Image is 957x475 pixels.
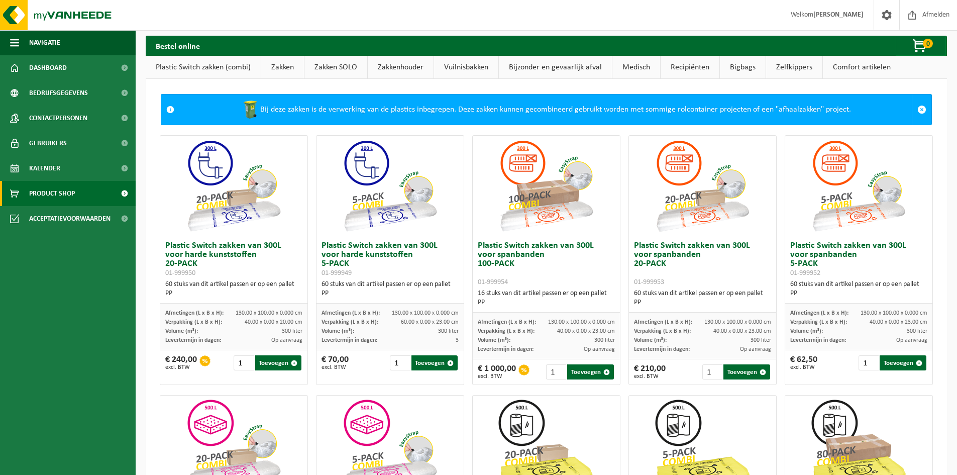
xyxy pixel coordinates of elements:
h3: Plastic Switch zakken van 300L voor harde kunststoffen 5-PACK [322,241,459,277]
div: PP [322,289,459,298]
span: 40.00 x 0.00 x 23.00 cm [557,328,615,334]
input: 1 [702,364,722,379]
button: Toevoegen [411,355,458,370]
span: 130.00 x 100.00 x 0.000 cm [861,310,927,316]
span: Op aanvraag [584,346,615,352]
span: Bedrijfsgegevens [29,80,88,106]
input: 1 [234,355,254,370]
span: Verpakking (L x B x H): [165,319,222,325]
button: Toevoegen [880,355,926,370]
span: 300 liter [594,337,615,343]
span: Op aanvraag [740,346,771,352]
span: Navigatie [29,30,60,55]
span: 40.00 x 0.00 x 23.00 cm [870,319,927,325]
div: 60 stuks van dit artikel passen er op een pallet [322,280,459,298]
span: 300 liter [282,328,302,334]
a: Zakken SOLO [304,56,367,79]
span: Op aanvraag [271,337,302,343]
span: Volume (m³): [478,337,510,343]
a: Comfort artikelen [823,56,901,79]
button: Toevoegen [255,355,302,370]
img: 01-999953 [652,136,753,236]
h3: Plastic Switch zakken van 300L voor spanbanden 20-PACK [634,241,771,287]
a: Bigbags [720,56,766,79]
span: Volume (m³): [790,328,823,334]
span: Levertermijn in dagen: [634,346,690,352]
span: Afmetingen (L x B x H): [634,319,692,325]
div: PP [165,289,302,298]
span: Verpakking (L x B x H): [634,328,691,334]
span: 300 liter [907,328,927,334]
div: € 62,50 [790,355,817,370]
img: 01-999950 [183,136,284,236]
span: 40.00 x 0.00 x 20.00 cm [245,319,302,325]
span: excl. BTW [322,364,349,370]
span: 300 liter [751,337,771,343]
button: Toevoegen [723,364,770,379]
input: 1 [859,355,879,370]
strong: [PERSON_NAME] [813,11,864,19]
a: Bijzonder en gevaarlijk afval [499,56,612,79]
span: Gebruikers [29,131,67,156]
span: 130.00 x 100.00 x 0.000 cm [392,310,459,316]
a: Vuilnisbakken [434,56,498,79]
span: Volume (m³): [165,328,198,334]
span: 01-999950 [165,269,195,277]
span: Afmetingen (L x B x H): [478,319,536,325]
span: Afmetingen (L x B x H): [790,310,848,316]
span: Afmetingen (L x B x H): [165,310,224,316]
div: € 1 000,00 [478,364,516,379]
span: Volume (m³): [634,337,667,343]
input: 1 [390,355,410,370]
a: Plastic Switch zakken (combi) [146,56,261,79]
div: 60 stuks van dit artikel passen er op een pallet [634,289,771,307]
span: Levertermijn in dagen: [165,337,221,343]
button: 0 [896,36,946,56]
span: 0 [923,39,933,48]
span: Levertermijn in dagen: [322,337,377,343]
h3: Plastic Switch zakken van 300L voor spanbanden 100-PACK [478,241,615,287]
div: PP [790,289,927,298]
span: 60.00 x 0.00 x 23.00 cm [401,319,459,325]
span: 40.00 x 0.00 x 23.00 cm [713,328,771,334]
a: Zakken [261,56,304,79]
span: 130.00 x 100.00 x 0.000 cm [704,319,771,325]
a: Zelfkippers [766,56,822,79]
a: Zakkenhouder [368,56,434,79]
span: excl. BTW [165,364,197,370]
div: PP [634,298,771,307]
a: Sluit melding [912,94,931,125]
span: Levertermijn in dagen: [478,346,534,352]
div: 60 stuks van dit artikel passen er op een pallet [165,280,302,298]
span: Product Shop [29,181,75,206]
span: 3 [456,337,459,343]
span: Contactpersonen [29,106,87,131]
span: 01-999949 [322,269,352,277]
span: excl. BTW [634,373,666,379]
span: Volume (m³): [322,328,354,334]
span: Verpakking (L x B x H): [790,319,847,325]
img: 01-999954 [496,136,596,236]
span: 01-999953 [634,278,664,286]
span: Afmetingen (L x B x H): [322,310,380,316]
span: 01-999952 [790,269,820,277]
div: € 210,00 [634,364,666,379]
h2: Bestel online [146,36,210,55]
div: € 240,00 [165,355,197,370]
span: Kalender [29,156,60,181]
button: Toevoegen [567,364,614,379]
img: 01-999952 [808,136,909,236]
span: Dashboard [29,55,67,80]
div: 60 stuks van dit artikel passen er op een pallet [790,280,927,298]
div: 16 stuks van dit artikel passen er op een pallet [478,289,615,307]
span: 130.00 x 100.00 x 0.000 cm [236,310,302,316]
div: € 70,00 [322,355,349,370]
span: Verpakking (L x B x H): [322,319,378,325]
a: Medisch [612,56,660,79]
a: Recipiënten [661,56,719,79]
input: 1 [546,364,566,379]
span: Acceptatievoorwaarden [29,206,111,231]
span: 130.00 x 100.00 x 0.000 cm [548,319,615,325]
div: Bij deze zakken is de verwerking van de plastics inbegrepen. Deze zakken kunnen gecombineerd gebr... [179,94,912,125]
span: 01-999954 [478,278,508,286]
